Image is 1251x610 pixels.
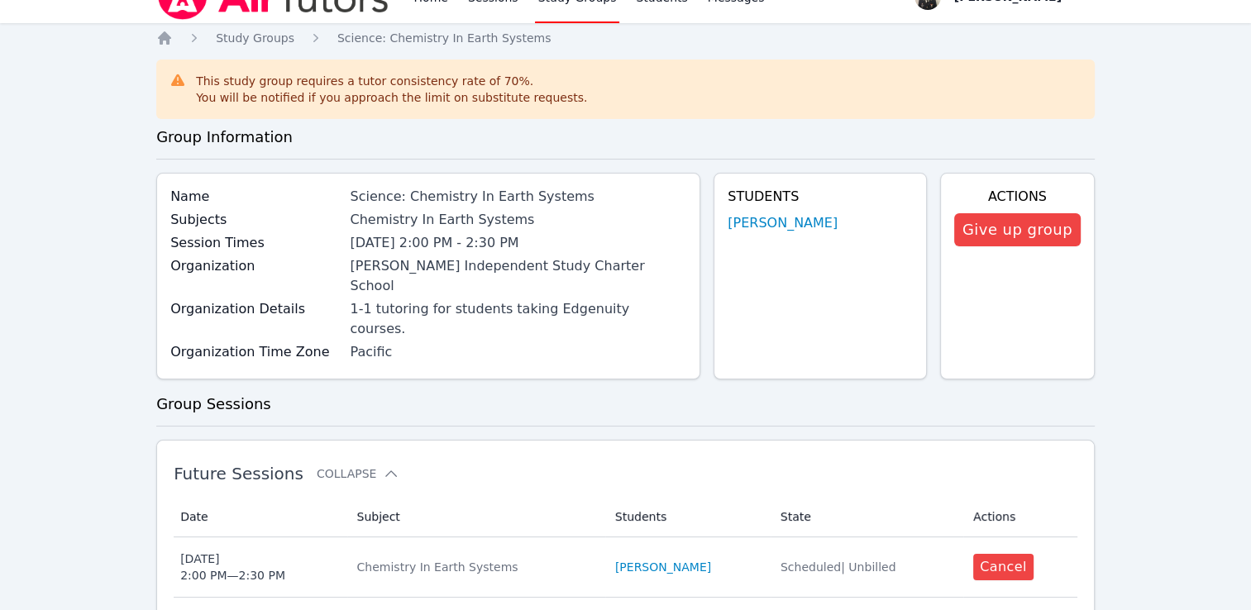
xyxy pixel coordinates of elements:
h4: Students [728,187,913,207]
div: Chemistry In Earth Systems [350,210,686,230]
div: Pacific [350,342,686,362]
tr: [DATE]2:00 PM—2:30 PMChemistry In Earth Systems[PERSON_NAME]Scheduled| UnbilledCancel [174,537,1077,598]
h4: Actions [954,187,1081,207]
th: Students [605,497,771,537]
button: Give up group [954,213,1081,246]
label: Organization Time Zone [170,342,340,362]
div: You will be notified if you approach the limit on substitute requests. [196,89,587,106]
span: Study Groups [216,31,294,45]
a: Science: Chemistry In Earth Systems [337,30,551,46]
label: Organization [170,256,340,276]
a: Study Groups [216,30,294,46]
h3: Group Information [156,126,1095,149]
span: Science: Chemistry In Earth Systems [337,31,551,45]
nav: Breadcrumb [156,30,1095,46]
label: Organization Details [170,299,340,319]
th: Actions [963,497,1077,537]
h3: Group Sessions [156,393,1095,416]
span: Scheduled | Unbilled [781,560,896,574]
label: Name [170,187,340,207]
div: [DATE] 2:00 PM — 2:30 PM [180,550,285,584]
li: [DATE] 2:00 PM - 2:30 PM [350,233,686,253]
button: Collapse [317,465,399,482]
button: Cancel [973,554,1034,580]
div: 1-1 tutoring for students taking Edgenuity courses. [350,299,686,339]
th: State [771,497,963,537]
label: Subjects [170,210,340,230]
th: Date [174,497,346,537]
th: Subject [347,497,605,537]
a: [PERSON_NAME] [728,213,838,233]
div: [PERSON_NAME] Independent Study Charter School [350,256,686,296]
div: This study group requires a tutor consistency rate of 70 %. [196,73,587,106]
label: Session Times [170,233,340,253]
span: Future Sessions [174,464,303,484]
div: Chemistry In Earth Systems [357,559,595,575]
div: Science: Chemistry In Earth Systems [350,187,686,207]
a: [PERSON_NAME] [615,559,711,575]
